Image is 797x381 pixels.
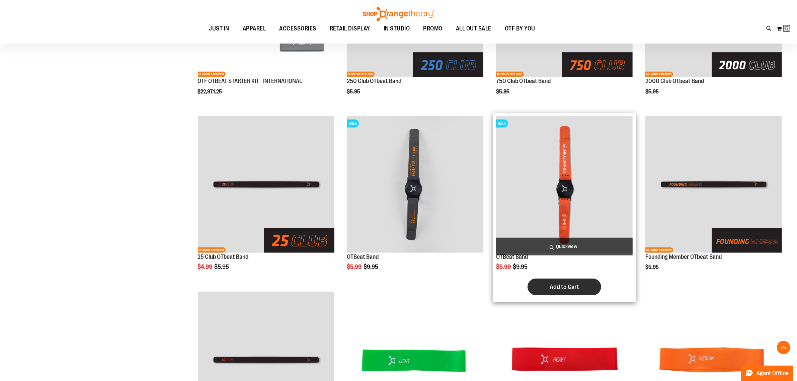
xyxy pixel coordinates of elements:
span: $9.95 [364,263,379,270]
div: product [642,113,785,288]
span: $9.95 [513,263,529,270]
a: 25 Club OTbeat Band [198,253,249,260]
button: Back To Top [777,341,790,354]
a: Main of Founding Member OTBeat BandNETWORK EXCLUSIVE [645,116,782,254]
span: ACCESSORIES [279,21,316,36]
span: NETWORK EXCLUSIVE [347,72,375,77]
span: IN STUDIO [384,21,410,36]
span: $5.95 [215,263,230,270]
button: Agent Offline [741,366,793,381]
a: 2000 Club OTbeat Band [645,78,704,84]
span: ALL OUT SALE [456,21,491,36]
span: $5.99 [347,263,363,270]
span: JUST IN [209,21,229,36]
a: OTF OTBEAT STARTER KIT - INTERNATIONAL [198,78,302,84]
a: OTBeat Band [347,253,379,260]
span: $4.99 [198,263,214,270]
img: OTBeat Band [347,116,483,253]
span: NETWORK EXCLUSIVE [496,72,524,77]
a: OTBeat BandSALE [347,116,483,254]
span: OTF BY YOU [505,21,535,36]
span: APPAREL [243,21,266,36]
img: Loading... [784,24,792,32]
a: Main View of 2024 25 Club OTBeat BandNETWORK EXCLUSIVE [198,116,334,254]
span: NETWORK EXCLUSIVE [198,72,226,77]
div: product [493,113,636,302]
span: $22,971.25 [198,89,223,95]
span: $5.95 [645,89,660,95]
button: Loading... [776,23,790,34]
span: $5.95 [496,89,510,95]
div: product [194,113,338,288]
img: OTBeat Band [496,116,633,253]
a: Quickview [496,238,633,255]
a: Founding Member OTbeat Band [645,253,722,260]
span: SALE [347,120,359,128]
span: $5.99 [496,263,512,270]
img: Main View of 2024 25 Club OTBeat Band [198,116,334,253]
span: Agent Offline [756,370,789,377]
a: 750 Club OTbeat Band [496,78,551,84]
img: Main of Founding Member OTBeat Band [645,116,782,253]
span: $5.95 [347,89,361,95]
img: Shop Orangetheory [362,7,435,21]
span: SALE [496,120,508,128]
span: NETWORK EXCLUSIVE [198,247,226,253]
span: PROMO [423,21,443,36]
div: product [343,113,487,288]
a: 250 Club OTbeat Band [347,78,401,84]
button: Add to Cart [528,279,601,295]
span: RETAIL DISPLAY [330,21,370,36]
span: NETWORK EXCLUSIVE [645,72,673,77]
span: $5.95 [645,264,660,270]
a: OTBeat BandSALE [496,116,633,254]
span: NETWORK EXCLUSIVE [645,247,673,253]
span: Add to Cart [550,283,579,291]
a: OTBeat Band [496,253,528,260]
